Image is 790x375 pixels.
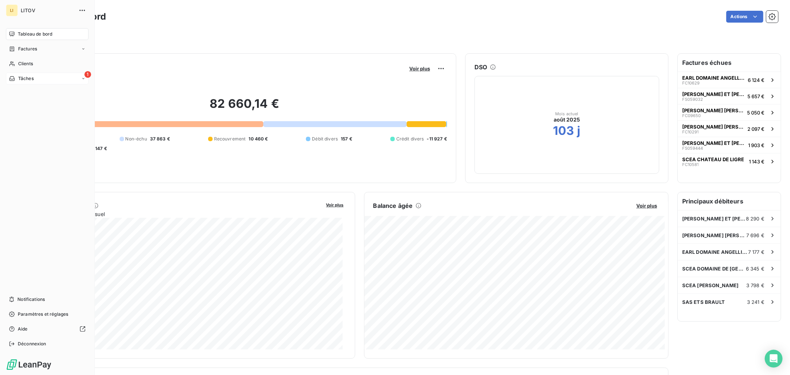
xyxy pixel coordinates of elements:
[553,123,574,138] h2: 103
[42,96,447,119] h2: 82 660,14 €
[18,311,68,318] span: Paramètres et réglages
[746,282,764,288] span: 3 798 €
[747,126,764,132] span: 2 097 €
[682,81,700,85] span: FC10629
[748,142,764,148] span: 1 903 €
[682,107,744,113] span: [PERSON_NAME] [PERSON_NAME]
[150,136,170,142] span: 37 863 €
[747,110,764,116] span: 5 050 €
[312,136,338,142] span: Débit divers
[373,201,413,210] h6: Balance âgée
[84,71,91,78] span: 1
[682,146,703,150] span: FS059444
[682,216,746,222] span: [PERSON_NAME] ET [PERSON_NAME]
[682,266,746,272] span: SCEA DOMAINE DE [GEOGRAPHIC_DATA]
[6,43,89,55] a: Factures
[678,54,781,72] h6: Factures échues
[678,72,781,88] button: EARL DOMAINE ANGELLIAUMEFC106296 124 €
[326,202,344,208] span: Voir plus
[6,359,52,371] img: Logo LeanPay
[18,75,34,82] span: Tâches
[554,116,580,123] span: août 2025
[678,120,781,137] button: [PERSON_NAME] [PERSON_NAME]FC102912 097 €
[682,140,745,146] span: [PERSON_NAME] ET [PERSON_NAME]
[427,136,447,142] span: -11 927 €
[682,299,725,305] span: SAS ETS BRAULT
[678,137,781,153] button: [PERSON_NAME] ET [PERSON_NAME]FS0594441 903 €
[18,341,46,347] span: Déconnexion
[18,60,33,67] span: Clients
[42,210,321,218] span: Chiffre d'affaires mensuel
[747,299,764,305] span: 3 241 €
[749,159,764,165] span: 1 143 €
[765,350,783,368] div: Open Intercom Messenger
[17,296,45,303] span: Notifications
[636,203,657,209] span: Voir plus
[407,65,432,72] button: Voir plus
[748,77,764,83] span: 6 124 €
[214,136,246,142] span: Recouvrement
[18,46,37,52] span: Factures
[682,97,703,102] span: FS059032
[746,216,764,222] span: 8 290 €
[18,326,28,332] span: Aide
[18,31,52,37] span: Tableau de bord
[93,145,107,152] span: -147 €
[634,202,659,209] button: Voir plus
[682,249,748,255] span: EARL DOMAINE ANGELLIAUME
[748,249,764,255] span: 7 177 €
[682,282,739,288] span: SCEA [PERSON_NAME]
[682,156,744,162] span: SCEA CHATEAU DE LIGRE
[324,201,346,208] button: Voir plus
[6,323,89,335] a: Aide
[409,66,430,72] span: Voir plus
[682,124,744,130] span: [PERSON_NAME] [PERSON_NAME]
[726,11,763,23] button: Actions
[341,136,352,142] span: 157 €
[474,63,487,72] h6: DSO
[746,232,764,238] span: 7 696 €
[6,73,89,84] a: 1Tâches
[126,136,147,142] span: Non-échu
[6,4,18,16] div: LI
[21,7,74,13] span: LITOV
[6,28,89,40] a: Tableau de bord
[682,91,744,97] span: [PERSON_NAME] ET [PERSON_NAME]
[682,162,699,167] span: FC10581
[678,153,781,169] button: SCEA CHATEAU DE LIGREFC105811 143 €
[555,112,579,116] span: Mois actuel
[678,192,781,210] h6: Principaux débiteurs
[6,308,89,320] a: Paramètres et réglages
[678,88,781,104] button: [PERSON_NAME] ET [PERSON_NAME]FS0590325 657 €
[577,123,581,138] h2: j
[6,58,89,70] a: Clients
[682,75,745,81] span: EARL DOMAINE ANGELLIAUME
[249,136,268,142] span: 10 460 €
[682,232,746,238] span: [PERSON_NAME] [PERSON_NAME]
[747,93,764,99] span: 5 657 €
[746,266,764,272] span: 6 345 €
[396,136,424,142] span: Crédit divers
[678,104,781,120] button: [PERSON_NAME] [PERSON_NAME]FC096505 050 €
[682,113,701,118] span: FC09650
[682,130,699,134] span: FC10291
